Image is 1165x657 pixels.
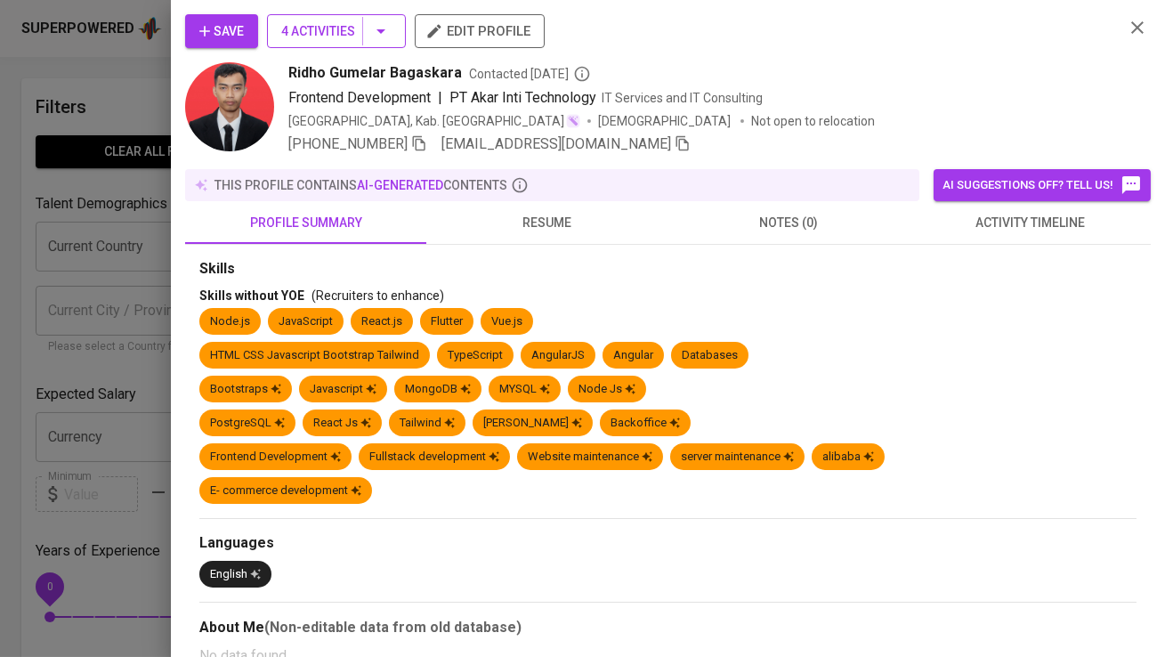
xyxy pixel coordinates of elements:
[313,415,371,432] div: React Js
[751,112,875,130] p: Not open to relocation
[681,449,794,466] div: server maintenance
[499,381,550,398] div: MYSQL
[943,174,1142,196] span: AI suggestions off? Tell us!
[679,212,899,234] span: notes (0)
[822,449,874,466] div: alibaba
[199,288,304,303] span: Skills without YOE
[531,347,585,364] div: AngularJS
[682,347,738,364] div: Databases
[573,65,591,83] svg: By Batam recruiter
[199,533,1137,554] div: Languages
[210,381,281,398] div: Bootstraps
[611,415,680,432] div: Backoffice
[210,449,341,466] div: Frontend Development
[441,135,671,152] span: [EMAIL_ADDRESS][DOMAIN_NAME]
[199,259,1137,280] div: Skills
[210,415,285,432] div: PostgreSQL
[415,14,545,48] button: edit profile
[196,212,416,234] span: profile summary
[438,87,442,109] span: |
[214,176,507,194] p: this profile contains contents
[415,23,545,37] a: edit profile
[210,483,361,499] div: E- commerce development
[185,62,274,151] img: 2e03cec5c3843bf8711dda0cd3368ba3.jpg
[185,14,258,48] button: Save
[369,449,499,466] div: Fullstack development
[400,415,455,432] div: Tailwind
[199,20,244,43] span: Save
[491,313,522,330] div: Vue.js
[449,89,596,106] span: PT Akar Inti Technology
[288,112,580,130] div: [GEOGRAPHIC_DATA], Kab. [GEOGRAPHIC_DATA]
[483,415,582,432] div: [PERSON_NAME]
[357,178,443,192] span: AI-generated
[469,65,591,83] span: Contacted [DATE]
[920,212,1140,234] span: activity timeline
[288,62,462,84] span: Ridho Gumelar Bagaskara
[210,566,261,583] div: English
[311,288,444,303] span: (Recruiters to enhance)
[528,449,652,466] div: Website maintenance
[264,619,522,636] b: (Non-editable data from old database)
[934,169,1151,201] button: AI suggestions off? Tell us!
[405,381,471,398] div: MongoDB
[578,381,635,398] div: Node Js
[361,313,402,330] div: React.js
[437,212,657,234] span: resume
[210,347,419,364] div: HTML CSS Javascript Bootstrap Tailwind
[598,112,733,130] span: [DEMOGRAPHIC_DATA]
[602,91,763,105] span: IT Services and IT Consulting
[267,14,406,48] button: 4 Activities
[448,347,503,364] div: TypeScript
[288,135,408,152] span: [PHONE_NUMBER]
[281,20,392,43] span: 4 Activities
[199,617,1137,638] div: About Me
[310,381,376,398] div: Javascript
[431,313,463,330] div: Flutter
[566,114,580,128] img: magic_wand.svg
[288,89,431,106] span: Frontend Development
[429,20,530,43] span: edit profile
[613,347,653,364] div: Angular
[279,313,333,330] div: JavaScript
[210,313,250,330] div: Node.js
